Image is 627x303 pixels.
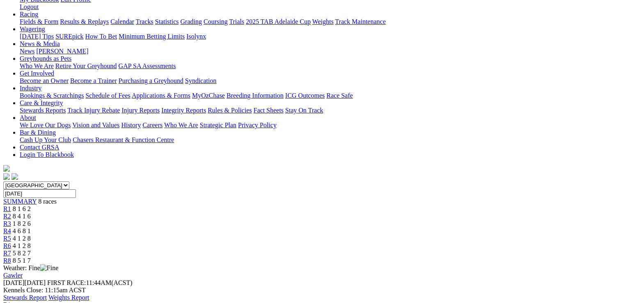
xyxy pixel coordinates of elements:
[20,136,618,144] div: Bar & Dining
[13,205,31,212] span: 8 1 6 2
[20,77,618,85] div: Get Involved
[181,18,202,25] a: Grading
[155,18,179,25] a: Statistics
[55,62,117,69] a: Retire Your Greyhound
[67,107,120,114] a: Track Injury Rebate
[20,48,34,55] a: News
[192,92,225,99] a: MyOzChase
[20,40,60,47] a: News & Media
[20,85,41,92] a: Industry
[20,62,618,70] div: Greyhounds as Pets
[3,198,37,205] a: SUMMARY
[13,227,31,234] span: 4 6 8 1
[119,77,183,84] a: Purchasing a Greyhound
[3,165,10,172] img: logo-grsa-white.png
[335,18,386,25] a: Track Maintenance
[13,250,31,257] span: 5 8 2 7
[20,48,618,55] div: News & Media
[3,242,11,249] a: R6
[3,189,76,198] input: Select date
[119,33,185,40] a: Minimum Betting Limits
[20,107,66,114] a: Stewards Reports
[326,92,352,99] a: Race Safe
[85,92,130,99] a: Schedule of Fees
[20,3,39,10] a: Logout
[13,257,31,264] span: 8 5 1 7
[3,235,11,242] a: R5
[254,107,284,114] a: Fact Sheets
[20,136,71,143] a: Cash Up Your Club
[110,18,134,25] a: Calendar
[208,107,252,114] a: Rules & Policies
[3,257,11,264] a: R8
[3,227,11,234] span: R4
[20,122,71,129] a: We Love Our Dogs
[13,220,31,227] span: 1 8 2 6
[229,18,244,25] a: Trials
[186,33,206,40] a: Isolynx
[85,33,117,40] a: How To Bet
[20,55,71,62] a: Greyhounds as Pets
[164,122,198,129] a: Who We Are
[3,213,11,220] a: R2
[3,279,25,286] span: [DATE]
[72,122,119,129] a: Vision and Values
[20,151,74,158] a: Login To Blackbook
[200,122,236,129] a: Strategic Plan
[238,122,277,129] a: Privacy Policy
[13,213,31,220] span: 8 4 1 6
[48,294,89,301] a: Weights Report
[20,33,618,40] div: Wagering
[121,122,141,129] a: History
[3,220,11,227] a: R3
[20,92,618,99] div: Industry
[3,173,10,180] img: facebook.svg
[185,77,216,84] a: Syndication
[204,18,228,25] a: Coursing
[60,18,109,25] a: Results & Replays
[142,122,162,129] a: Careers
[20,92,84,99] a: Bookings & Scratchings
[20,11,38,18] a: Racing
[161,107,206,114] a: Integrity Reports
[20,70,54,77] a: Get Involved
[70,77,117,84] a: Become a Trainer
[20,144,59,151] a: Contact GRSA
[73,136,174,143] a: Chasers Restaurant & Function Centre
[47,279,86,286] span: FIRST RACE:
[20,99,63,106] a: Care & Integrity
[13,235,31,242] span: 4 1 2 8
[20,129,56,136] a: Bar & Dining
[3,205,11,212] a: R1
[136,18,153,25] a: Tracks
[121,107,160,114] a: Injury Reports
[312,18,334,25] a: Weights
[20,107,618,114] div: Care & Integrity
[20,77,69,84] a: Become an Owner
[3,250,11,257] a: R7
[20,18,618,25] div: Racing
[3,294,47,301] a: Stewards Report
[38,198,57,205] span: 8 races
[20,114,36,121] a: About
[11,173,18,180] img: twitter.svg
[20,25,45,32] a: Wagering
[13,242,31,249] span: 4 1 2 8
[20,62,54,69] a: Who We Are
[285,92,325,99] a: ICG Outcomes
[36,48,88,55] a: [PERSON_NAME]
[3,272,23,279] a: Gawler
[132,92,190,99] a: Applications & Forms
[40,264,58,272] img: Fine
[3,279,46,286] span: [DATE]
[227,92,284,99] a: Breeding Information
[20,33,54,40] a: [DATE] Tips
[285,107,323,114] a: Stay On Track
